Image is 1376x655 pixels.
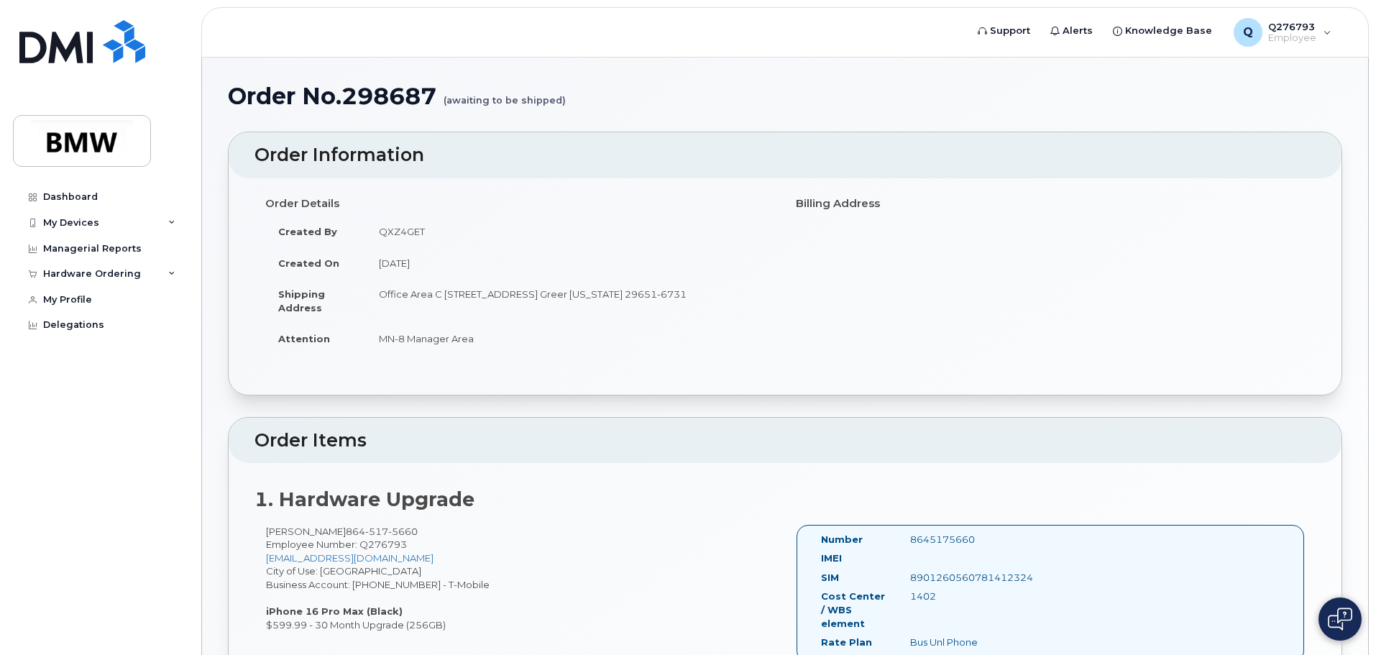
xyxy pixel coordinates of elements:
[346,526,418,537] span: 864
[265,198,774,210] h4: Order Details
[899,571,1024,585] div: 8901260560781412324
[366,278,774,323] td: Office Area C [STREET_ADDRESS] Greer [US_STATE] 29651-6731
[266,539,407,550] span: Employee Number: Q276793
[366,216,774,247] td: QXZ4GET
[254,431,1316,451] h2: Order Items
[796,198,1305,210] h4: Billing Address
[366,323,774,354] td: MN-8 Manager Area
[821,590,889,630] label: Cost Center / WBS element
[821,551,842,565] label: IMEI
[254,145,1316,165] h2: Order Information
[1328,608,1352,631] img: Open chat
[821,636,872,649] label: Rate Plan
[899,533,1024,546] div: 8645175660
[388,526,418,537] span: 5660
[366,247,774,279] td: [DATE]
[899,636,1024,649] div: Bus Unl Phone
[821,571,839,585] label: SIM
[278,333,330,344] strong: Attention
[444,83,566,106] small: (awaiting to be shipped)
[365,526,388,537] span: 517
[278,226,337,237] strong: Created By
[228,83,1342,109] h1: Order No.298687
[254,525,785,632] div: [PERSON_NAME] City of Use: [GEOGRAPHIC_DATA] Business Account: [PHONE_NUMBER] - T-Mobile $599.99 ...
[278,288,325,313] strong: Shipping Address
[899,590,1024,603] div: 1402
[266,552,434,564] a: [EMAIL_ADDRESS][DOMAIN_NAME]
[266,605,403,617] strong: iPhone 16 Pro Max (Black)
[278,257,339,269] strong: Created On
[254,487,474,511] strong: 1. Hardware Upgrade
[821,533,863,546] label: Number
